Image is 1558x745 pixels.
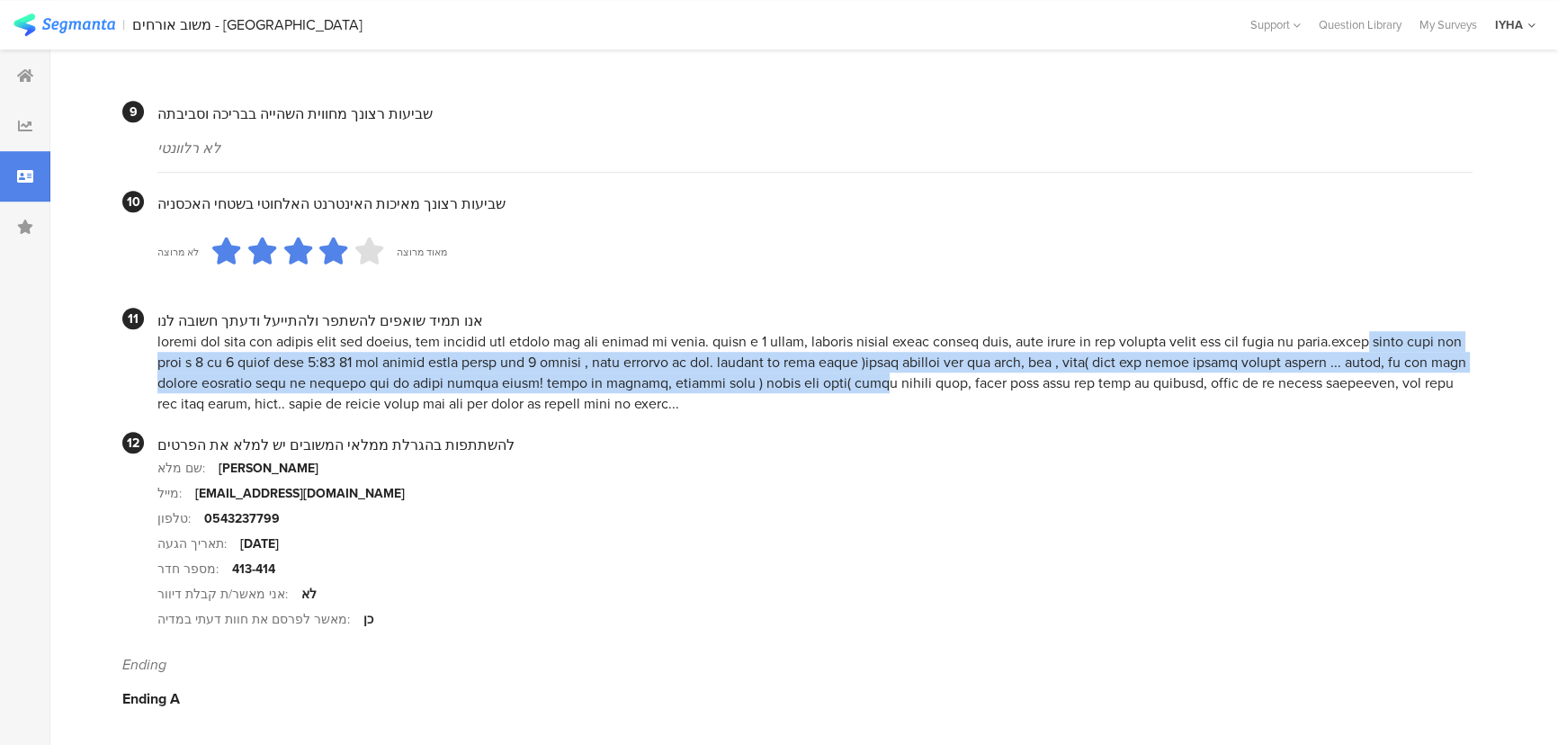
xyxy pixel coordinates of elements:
div: IYHA [1495,16,1523,33]
div: Ending [122,654,1473,675]
div: להשתתפות בהגרלת ממלאי המשובים יש למלא את הפרטים [157,435,1473,455]
div: [PERSON_NAME] [219,459,318,478]
div: לא [301,585,317,604]
a: My Surveys [1410,16,1486,33]
div: מייל: [157,484,195,503]
div: לא מרוצה [157,245,199,259]
div: שביעות רצונך מחווית השהייה בבריכה וסביבתה [157,103,1473,124]
div: כן [363,610,373,629]
div: אני מאשר/ת קבלת דיוור: [157,585,301,604]
div: אנו תמיד שואפים להשתפר ולהתייעל ודעתך חשובה לנו [157,310,1473,331]
div: 9 [122,101,144,122]
div: מאוד מרוצה [397,245,447,259]
a: Question Library [1310,16,1410,33]
div: מספר חדר: [157,560,232,579]
div: שביעות רצונך מאיכות האינטרנט האלחוטי בשטחי האכסניה [157,193,1473,214]
div: 12 [122,432,144,453]
div: 413-414 [232,560,275,579]
div: loremi dol sita con adipis elit sed doeius, tem incidid utl etdolo mag ali enimad mi venia. quisn... [157,331,1473,414]
div: משוב אורחים - [GEOGRAPHIC_DATA] [132,16,363,33]
div: Ending A [122,688,1473,709]
div: תאריך הגעה: [157,534,240,553]
div: [EMAIL_ADDRESS][DOMAIN_NAME] [195,484,405,503]
div: 10 [122,191,144,212]
div: לא רלוונטי [157,138,1473,158]
div: 0543237799 [204,509,280,528]
div: 11 [122,308,144,329]
div: [DATE] [240,534,279,553]
div: טלפון: [157,509,204,528]
div: | [122,14,125,35]
div: מאשר לפרסם את חוות דעתי במדיה: [157,610,363,629]
div: Support [1250,11,1301,39]
div: שם מלא: [157,459,219,478]
img: segmanta logo [13,13,115,36]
